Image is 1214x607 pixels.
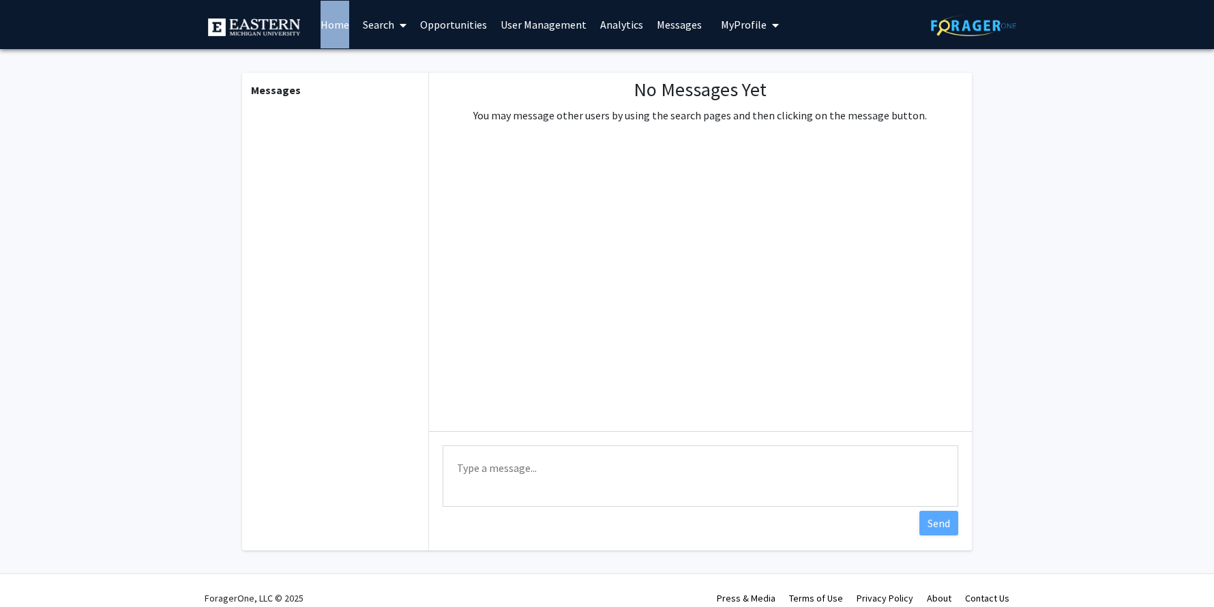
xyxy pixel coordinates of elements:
[473,78,927,102] h1: No Messages Yet
[208,18,300,36] img: Eastern Michigan University Logo
[721,18,767,31] span: My Profile
[857,592,913,604] a: Privacy Policy
[413,1,494,48] a: Opportunities
[919,511,958,535] button: Send
[927,592,951,604] a: About
[314,1,356,48] a: Home
[251,83,301,97] b: Messages
[10,546,58,597] iframe: Chat
[443,445,958,507] textarea: Message
[356,1,413,48] a: Search
[473,107,927,123] p: You may message other users by using the search pages and then clicking on the message button.
[593,1,650,48] a: Analytics
[494,1,593,48] a: User Management
[650,1,709,48] a: Messages
[965,592,1009,604] a: Contact Us
[717,592,775,604] a: Press & Media
[931,15,1016,36] img: ForagerOne Logo
[789,592,843,604] a: Terms of Use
